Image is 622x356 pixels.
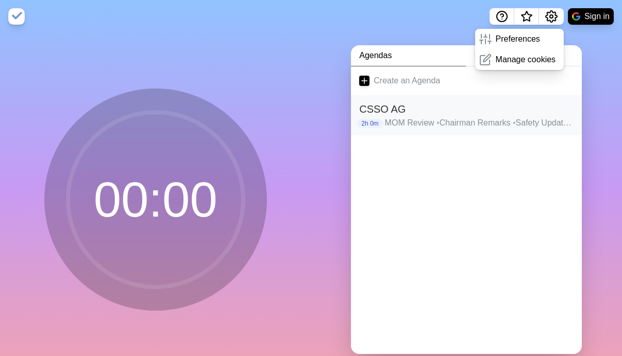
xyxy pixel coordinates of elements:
[490,8,514,25] button: Help
[572,12,580,21] img: google logo
[351,66,582,95] a: Create an Agenda
[496,54,556,66] p: Manage cookies
[513,118,516,127] span: •
[8,8,25,25] img: timeblocks logo
[436,118,440,127] span: •
[466,45,582,66] a: Meetings
[385,117,574,129] p: MOM Review Chairman Remarks Safety Updates QA Updates SEC Updates FDA Updates MNT Update GRH Upda...
[568,8,614,25] button: Sign in
[359,101,574,117] h2: CSSO AG
[496,33,540,45] p: Preferences
[514,8,539,25] button: What’s new
[351,45,466,66] a: Agendas
[357,119,382,128] p: 2h 0m
[539,8,564,25] button: Settings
